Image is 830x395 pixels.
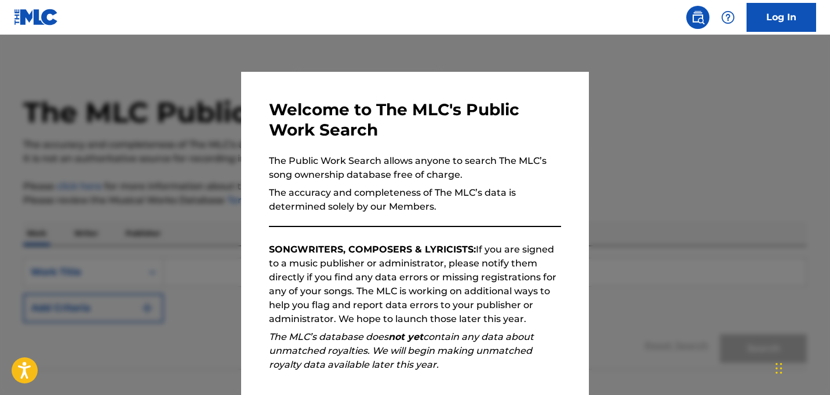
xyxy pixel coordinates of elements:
[269,100,561,140] h3: Welcome to The MLC's Public Work Search
[14,9,59,25] img: MLC Logo
[269,244,476,255] strong: SONGWRITERS, COMPOSERS & LYRICISTS:
[269,186,561,214] p: The accuracy and completeness of The MLC’s data is determined solely by our Members.
[772,339,830,395] iframe: Chat Widget
[716,6,740,29] div: Help
[269,331,534,370] em: The MLC’s database does contain any data about unmatched royalties. We will begin making unmatche...
[269,243,561,326] p: If you are signed to a music publisher or administrator, please notify them directly if you find ...
[686,6,709,29] a: Public Search
[776,351,782,386] div: Drag
[269,154,561,182] p: The Public Work Search allows anyone to search The MLC’s song ownership database free of charge.
[721,10,735,24] img: help
[691,10,705,24] img: search
[388,331,423,342] strong: not yet
[747,3,816,32] a: Log In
